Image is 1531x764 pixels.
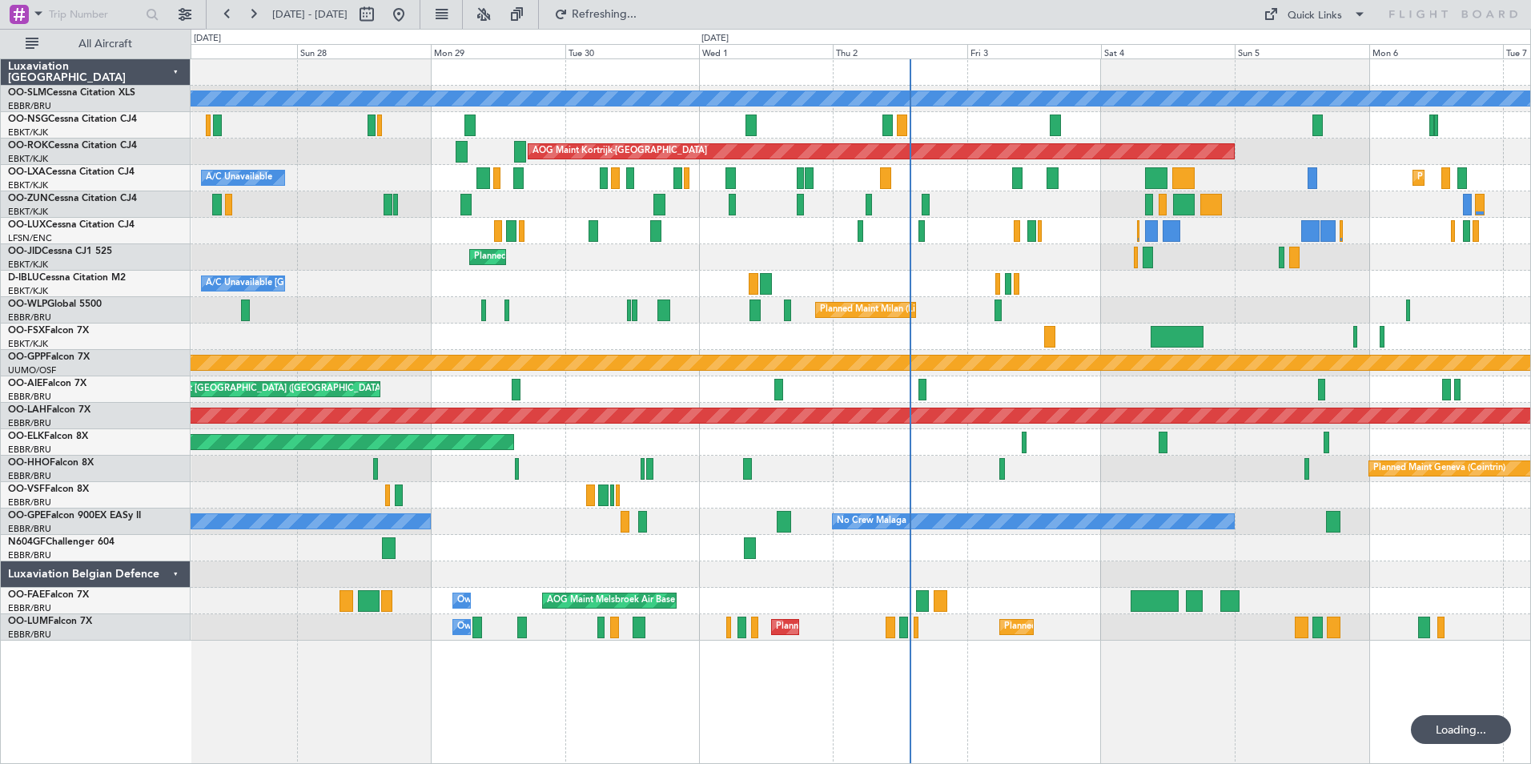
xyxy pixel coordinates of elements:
div: Mon 29 [431,44,565,58]
div: Planned Maint Geneva (Cointrin) [1373,456,1505,481]
span: OO-AIE [8,379,42,388]
span: OO-VSF [8,485,45,494]
a: OO-ELKFalcon 8X [8,432,88,441]
div: No Crew Malaga [837,509,906,533]
a: EBBR/BRU [8,444,51,456]
span: [DATE] - [DATE] [272,7,348,22]
a: EBKT/KJK [8,259,48,271]
a: OO-LUXCessna Citation CJ4 [8,220,135,230]
span: OO-WLP [8,300,47,309]
a: EBBR/BRU [8,523,51,535]
span: OO-ROK [8,141,48,151]
a: OO-SLMCessna Citation XLS [8,88,135,98]
a: EBKT/KJK [8,285,48,297]
div: Tue 30 [565,44,699,58]
div: AOG Maint Kortrijk-[GEOGRAPHIC_DATA] [532,139,707,163]
a: OO-VSFFalcon 8X [8,485,89,494]
a: EBKT/KJK [8,338,48,350]
a: EBBR/BRU [8,470,51,482]
a: OO-AIEFalcon 7X [8,379,86,388]
span: OO-NSG [8,115,48,124]
a: OO-GPPFalcon 7X [8,352,90,362]
div: A/C Unavailable [GEOGRAPHIC_DATA]-[GEOGRAPHIC_DATA] [206,271,461,296]
span: OO-LXA [8,167,46,177]
input: Trip Number [49,2,141,26]
span: Refreshing... [571,9,638,20]
div: [DATE] [194,32,221,46]
a: OO-JIDCessna CJ1 525 [8,247,112,256]
a: OO-LXACessna Citation CJ4 [8,167,135,177]
span: OO-ZUN [8,194,48,203]
button: Quick Links [1256,2,1374,27]
span: OO-LAH [8,405,46,415]
button: Refreshing... [547,2,643,27]
div: Planned Maint Milan (Linate) [820,298,935,322]
div: Planned Maint Kortrijk-[GEOGRAPHIC_DATA] [474,245,661,269]
a: OO-LAHFalcon 7X [8,405,90,415]
a: EBBR/BRU [8,391,51,403]
span: OO-LUM [8,617,48,626]
div: Loading... [1411,715,1511,744]
a: OO-LUMFalcon 7X [8,617,92,626]
div: Thu 2 [833,44,966,58]
span: OO-GPE [8,511,46,521]
div: Sat 27 [163,44,297,58]
div: [DATE] [701,32,729,46]
div: Mon 6 [1369,44,1503,58]
button: All Aircraft [18,31,174,57]
a: EBKT/KJK [8,206,48,218]
a: EBBR/BRU [8,312,51,324]
div: Quick Links [1288,8,1342,24]
span: OO-JID [8,247,42,256]
a: EBBR/BRU [8,100,51,112]
span: OO-FAE [8,590,45,600]
span: OO-FSX [8,326,45,336]
a: D-IBLUCessna Citation M2 [8,273,126,283]
div: Planned Maint [GEOGRAPHIC_DATA] ([GEOGRAPHIC_DATA] National) [776,615,1066,639]
div: Owner Melsbroek Air Base [457,615,566,639]
span: OO-GPP [8,352,46,362]
a: OO-WLPGlobal 5500 [8,300,102,309]
div: Wed 1 [699,44,833,58]
span: OO-SLM [8,88,46,98]
div: A/C Unavailable [206,166,272,190]
span: OO-ELK [8,432,44,441]
div: Sat 4 [1101,44,1235,58]
a: UUMO/OSF [8,364,56,376]
a: EBBR/BRU [8,417,51,429]
a: LFSN/ENC [8,232,52,244]
span: D-IBLU [8,273,39,283]
div: Sun 5 [1235,44,1368,58]
a: EBBR/BRU [8,497,51,509]
span: OO-LUX [8,220,46,230]
div: Sun 28 [297,44,431,58]
div: Owner Melsbroek Air Base [457,589,566,613]
a: OO-ZUNCessna Citation CJ4 [8,194,137,203]
span: All Aircraft [42,38,169,50]
a: N604GFChallenger 604 [8,537,115,547]
a: OO-GPEFalcon 900EX EASy II [8,511,141,521]
a: EBBR/BRU [8,602,51,614]
span: OO-HHO [8,458,50,468]
a: EBKT/KJK [8,179,48,191]
a: EBBR/BRU [8,549,51,561]
div: Fri 3 [967,44,1101,58]
div: Planned Maint [GEOGRAPHIC_DATA] ([GEOGRAPHIC_DATA]) [134,377,386,401]
a: EBBR/BRU [8,629,51,641]
div: AOG Maint Melsbroek Air Base [547,589,675,613]
a: EBKT/KJK [8,127,48,139]
a: EBKT/KJK [8,153,48,165]
a: OO-FSXFalcon 7X [8,326,89,336]
span: N604GF [8,537,46,547]
a: OO-NSGCessna Citation CJ4 [8,115,137,124]
a: OO-FAEFalcon 7X [8,590,89,600]
a: OO-HHOFalcon 8X [8,458,94,468]
div: Planned Maint [GEOGRAPHIC_DATA] ([GEOGRAPHIC_DATA] National) [1004,615,1294,639]
a: OO-ROKCessna Citation CJ4 [8,141,137,151]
